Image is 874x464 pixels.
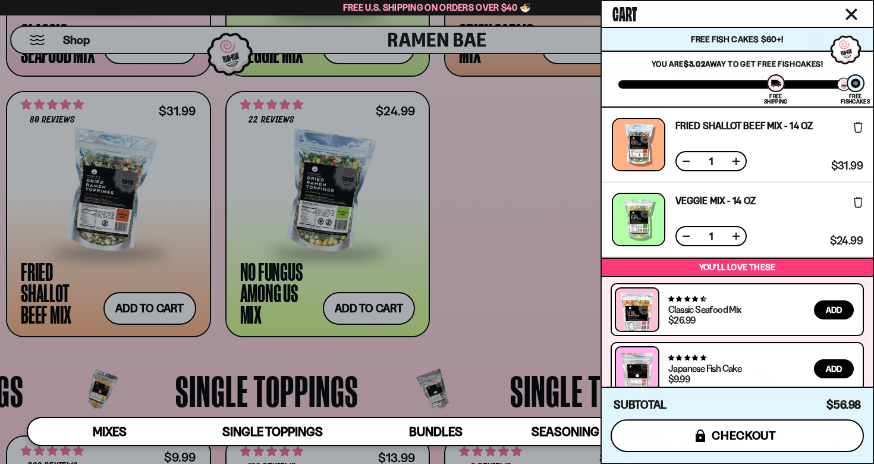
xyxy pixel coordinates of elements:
[614,399,666,411] h4: Subtotal
[668,354,706,362] span: 4.77 stars
[814,359,854,378] button: Add
[764,93,787,104] div: Free Shipping
[605,262,870,273] p: You’ll love these
[702,231,721,241] span: 1
[93,424,127,439] span: Mixes
[343,2,532,13] span: Free U.S. Shipping on Orders over $40 🍜
[668,303,741,315] a: Classic Seafood Mix
[354,418,517,445] a: Bundles
[191,418,354,445] a: Single Toppings
[409,424,463,439] span: Bundles
[691,34,783,45] span: Free Fish Cakes $60+!
[842,5,860,23] button: Close cart
[826,398,861,412] span: $56.98
[222,424,323,439] span: Single Toppings
[668,295,706,303] span: 4.68 stars
[612,1,637,24] span: Cart
[841,93,870,104] div: Free Fishcakes
[702,156,721,166] span: 1
[668,374,690,384] div: $9.99
[684,59,705,68] strong: $3.02
[712,429,776,442] span: checkout
[826,306,842,314] span: Add
[826,365,842,373] span: Add
[611,419,864,452] button: checkout
[675,196,756,205] a: Veggie Mix - 14 OZ
[532,424,666,439] span: Seasoning and Sauce
[517,418,680,445] a: Seasoning and Sauce
[814,300,854,319] button: Add
[618,59,856,68] p: You are away to get Free Fishcakes!
[28,418,191,445] a: Mixes
[668,315,695,325] div: $26.99
[831,161,863,171] span: $31.99
[675,121,813,130] a: Fried Shallot Beef Mix - 14 OZ
[668,362,741,374] a: Japanese Fish Cake
[830,236,863,246] span: $24.99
